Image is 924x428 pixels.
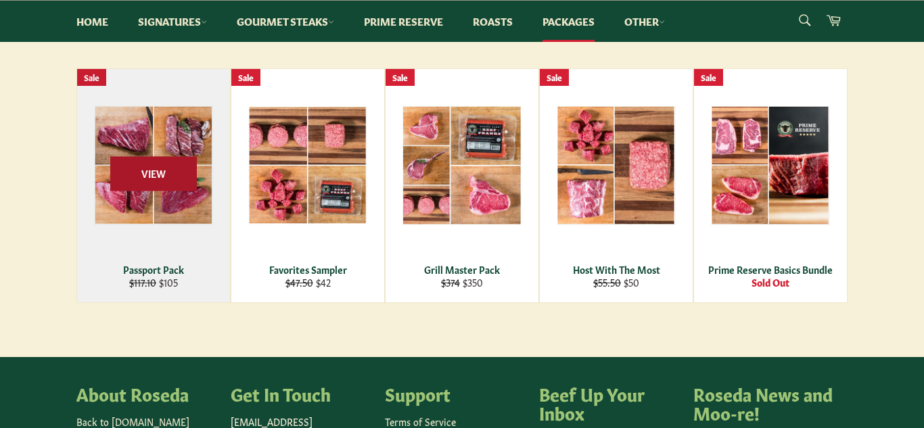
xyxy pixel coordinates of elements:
div: Sale [694,69,723,86]
s: $55.50 [593,275,621,289]
img: Prime Reserve Basics Bundle [711,105,830,225]
div: Passport Pack [86,263,222,276]
a: Back to [DOMAIN_NAME] [76,414,189,428]
a: Packages [529,1,608,42]
div: Prime Reserve Basics Bundle [703,263,839,276]
a: Home [63,1,122,42]
img: Host With The Most [557,105,676,225]
div: Sold Out [703,276,839,289]
div: $50 [549,276,685,289]
h4: Beef Up Your Inbox [539,384,680,421]
a: Host With The Most Host With The Most $55.50 $50 [539,68,693,303]
div: Favorites Sampler [240,263,376,276]
div: Sale [540,69,569,86]
h4: Roseda News and Moo-re! [693,384,834,421]
a: Favorites Sampler Favorites Sampler $47.50 $42 [231,68,385,303]
a: Other [611,1,678,42]
a: Signatures [124,1,221,42]
h4: About Roseda [76,384,217,403]
span: View [110,156,197,191]
img: Grill Master Pack [402,105,522,225]
h4: Get In Touch [231,384,371,403]
a: Grill Master Pack Grill Master Pack $374 $350 [385,68,539,303]
a: Prime Reserve [350,1,457,42]
a: Roasts [459,1,526,42]
a: Gourmet Steaks [223,1,348,42]
s: $374 [441,275,460,289]
h4: Support [385,384,526,403]
a: Terms of Service [385,414,456,428]
div: Sale [231,69,260,86]
a: Prime Reserve Basics Bundle Prime Reserve Basics Bundle Sold Out [693,68,848,303]
s: $47.50 [285,275,313,289]
div: Sale [386,69,415,86]
div: Host With The Most [549,263,685,276]
a: Passport Pack Passport Pack $117.10 $105 View [76,68,231,303]
img: Favorites Sampler [248,106,367,224]
div: $350 [394,276,530,289]
div: Grill Master Pack [394,263,530,276]
div: $42 [240,276,376,289]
